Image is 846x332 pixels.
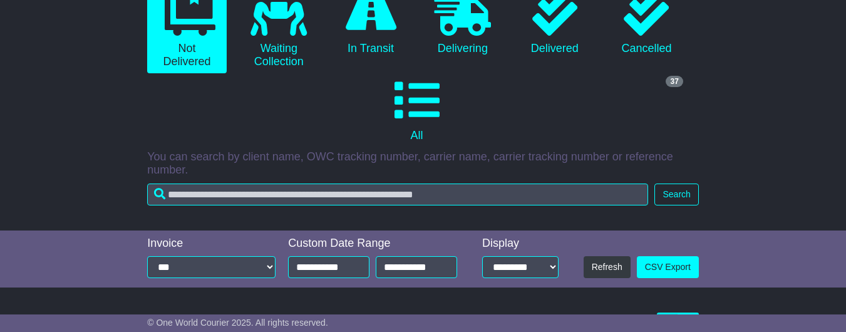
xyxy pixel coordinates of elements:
[147,73,686,147] a: 37 All
[584,256,631,278] button: Refresh
[288,237,463,251] div: Custom Date Range
[147,150,699,177] p: You can search by client name, OWC tracking number, carrier name, carrier tracking number or refe...
[482,237,559,251] div: Display
[147,237,276,251] div: Invoice
[147,318,328,328] span: © One World Courier 2025. All rights reserved.
[666,76,683,87] span: 37
[654,184,698,205] button: Search
[637,256,699,278] a: CSV Export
